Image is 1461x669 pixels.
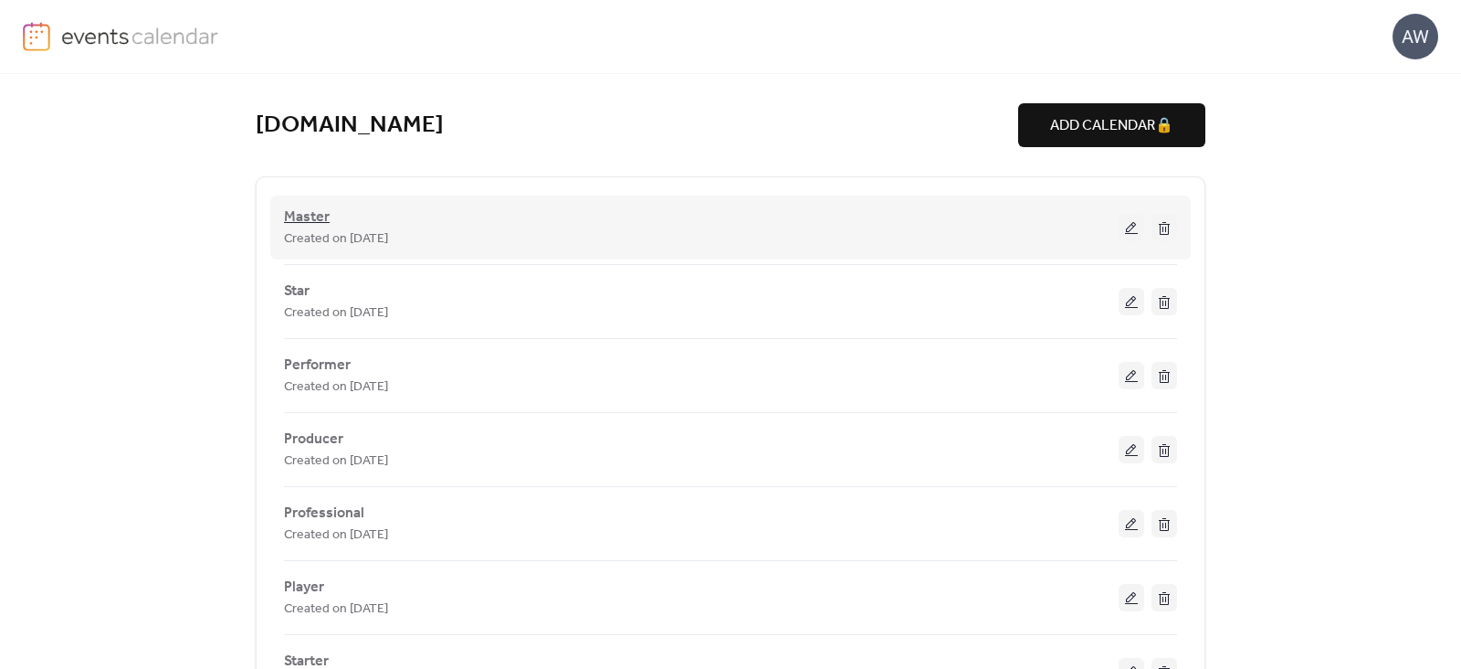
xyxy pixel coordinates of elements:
span: Performer [284,355,351,377]
span: Star [284,281,310,303]
a: Star [284,286,310,296]
a: Player [284,582,324,592]
span: Created on [DATE] [284,525,388,547]
span: Created on [DATE] [284,377,388,398]
a: Producer [284,434,343,444]
span: Created on [DATE] [284,599,388,621]
a: [DOMAIN_NAME] [256,111,444,141]
img: logo [23,22,50,51]
img: logo-type [61,22,219,49]
span: Created on [DATE] [284,303,388,324]
a: Performer [284,360,351,370]
a: Starter [284,656,329,666]
a: Professional [284,508,364,518]
div: AW [1393,14,1438,59]
span: Created on [DATE] [284,451,388,473]
span: Professional [284,503,364,525]
span: Master [284,207,330,228]
span: Created on [DATE] [284,228,388,250]
a: Master [284,212,330,223]
span: Player [284,577,324,599]
span: Producer [284,429,343,451]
